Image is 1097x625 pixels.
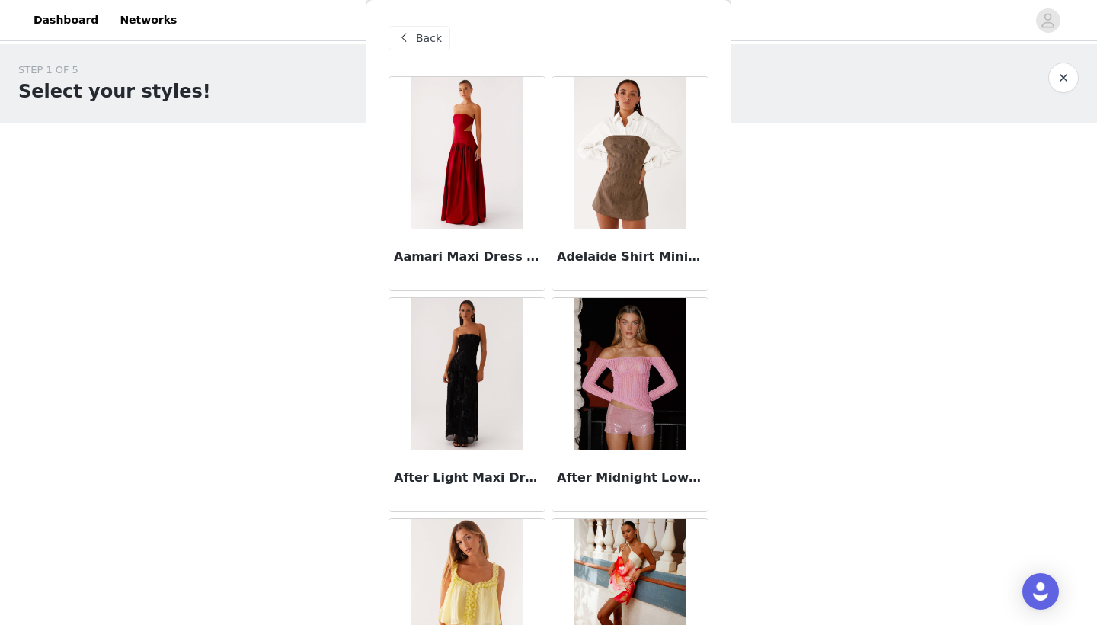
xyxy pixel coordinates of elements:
div: avatar [1041,8,1055,33]
img: Adelaide Shirt Mini Dress - Brown [574,77,685,229]
a: Dashboard [24,3,107,37]
img: Aamari Maxi Dress - Red [411,77,522,229]
h3: Adelaide Shirt Mini Dress - Brown [557,248,703,266]
span: Back [416,30,442,46]
img: After Light Maxi Dress - Black [411,298,522,450]
div: STEP 1 OF 5 [18,62,211,78]
h3: Aamari Maxi Dress - Red [394,248,540,266]
div: Open Intercom Messenger [1022,573,1059,610]
img: After Midnight Low Rise Sequin Mini Shorts - Pink [574,298,685,450]
h3: After Midnight Low Rise Sequin Mini Shorts - Pink [557,469,703,487]
h3: After Light Maxi Dress - Black [394,469,540,487]
h1: Select your styles! [18,78,211,105]
a: Networks [110,3,186,37]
